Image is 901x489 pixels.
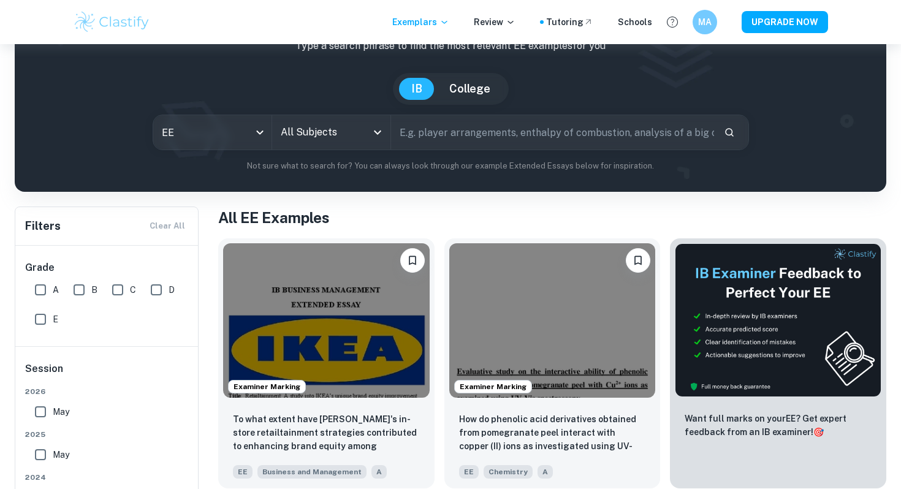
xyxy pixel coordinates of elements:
[437,78,503,100] button: College
[719,122,740,143] button: Search
[675,243,881,397] img: Thumbnail
[25,362,189,386] h6: Session
[25,386,189,397] span: 2026
[484,465,533,479] span: Chemistry
[400,248,425,273] button: Bookmark
[218,238,435,488] a: Examiner MarkingBookmarkTo what extent have IKEA's in-store retailtainment strategies contributed...
[444,238,661,488] a: Examiner MarkingBookmarkHow do phenolic acid derivatives obtained from pomegranate peel interact ...
[257,465,367,479] span: Business and Management
[25,429,189,440] span: 2025
[626,248,650,273] button: Bookmark
[474,15,515,29] p: Review
[25,39,876,53] p: Type a search phrase to find the most relevant EE examples for you
[223,243,430,398] img: Business and Management EE example thumbnail: To what extent have IKEA's in-store reta
[698,15,712,29] h6: MA
[399,78,435,100] button: IB
[662,12,683,32] button: Help and Feedback
[218,207,886,229] h1: All EE Examples
[169,283,175,297] span: D
[546,15,593,29] a: Tutoring
[538,465,553,479] span: A
[53,448,69,461] span: May
[693,10,717,34] button: MA
[229,381,305,392] span: Examiner Marking
[25,260,189,275] h6: Grade
[459,412,646,454] p: How do phenolic acid derivatives obtained from pomegranate peel interact with copper (II) ions as...
[25,160,876,172] p: Not sure what to search for? You can always look through our example Extended Essays below for in...
[742,11,828,33] button: UPGRADE NOW
[233,465,253,479] span: EE
[459,465,479,479] span: EE
[392,15,449,29] p: Exemplars
[153,115,272,150] div: EE
[391,115,714,150] input: E.g. player arrangements, enthalpy of combustion, analysis of a big city...
[53,405,69,419] span: May
[233,412,420,454] p: To what extent have IKEA's in-store retailtainment strategies contributed to enhancing brand equi...
[73,10,151,34] img: Clastify logo
[25,218,61,235] h6: Filters
[369,124,386,141] button: Open
[618,15,652,29] a: Schools
[449,243,656,398] img: Chemistry EE example thumbnail: How do phenolic acid derivatives obtaine
[25,472,189,483] span: 2024
[371,465,387,479] span: A
[91,283,97,297] span: B
[670,238,886,488] a: ThumbnailWant full marks on yourEE? Get expert feedback from an IB examiner!
[53,313,58,326] span: E
[455,381,531,392] span: Examiner Marking
[813,427,824,437] span: 🎯
[53,283,59,297] span: A
[685,412,872,439] p: Want full marks on your EE ? Get expert feedback from an IB examiner!
[130,283,136,297] span: C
